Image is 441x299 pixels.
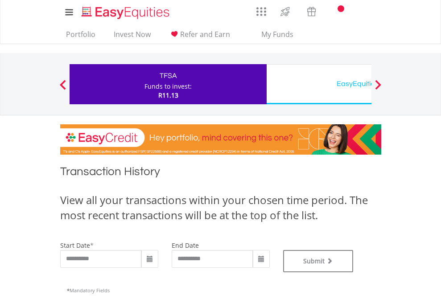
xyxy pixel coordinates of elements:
[325,2,347,20] a: Notifications
[180,29,230,39] span: Refer and Earn
[165,30,234,44] a: Refer and Earn
[60,124,381,155] img: EasyCredit Promotion Banner
[248,29,307,40] span: My Funds
[370,2,393,22] a: My Profile
[62,30,99,44] a: Portfolio
[78,2,173,20] a: Home page
[54,84,72,93] button: Previous
[172,241,199,250] label: end date
[251,2,272,16] a: AppsGrid
[67,287,110,294] span: Mandatory Fields
[347,2,370,20] a: FAQ's and Support
[283,250,354,272] button: Submit
[60,193,381,223] div: View all your transactions within your chosen time period. The most recent transactions will be a...
[60,241,90,250] label: start date
[369,84,387,93] button: Next
[60,164,381,184] h1: Transaction History
[256,7,266,16] img: grid-menu-icon.svg
[144,82,192,91] div: Funds to invest:
[75,70,261,82] div: TFSA
[110,30,154,44] a: Invest Now
[278,4,293,19] img: thrive-v2.svg
[158,91,178,99] span: R11.13
[298,2,325,19] a: Vouchers
[80,5,173,20] img: EasyEquities_Logo.png
[304,4,319,19] img: vouchers-v2.svg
